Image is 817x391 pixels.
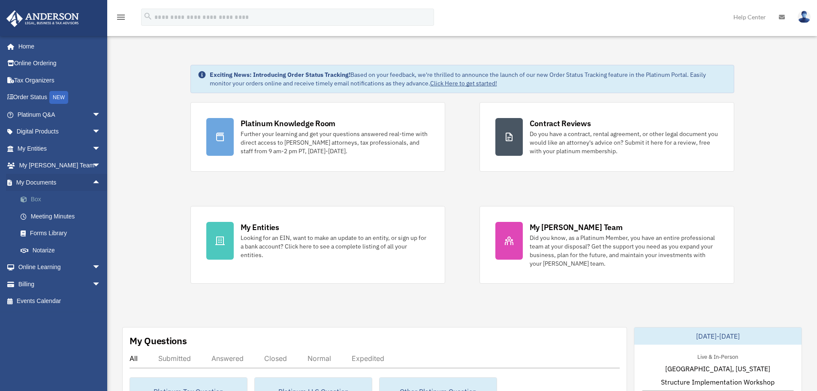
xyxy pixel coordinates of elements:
[6,259,114,276] a: Online Learningarrow_drop_down
[6,38,109,55] a: Home
[92,123,109,141] span: arrow_drop_down
[12,208,114,225] a: Meeting Minutes
[6,89,114,106] a: Order StatusNEW
[4,10,81,27] img: Anderson Advisors Platinum Portal
[352,354,384,363] div: Expedited
[6,174,114,191] a: My Documentsarrow_drop_up
[92,106,109,124] span: arrow_drop_down
[530,233,718,268] div: Did you know, as a Platinum Member, you have an entire professional team at your disposal? Get th...
[241,118,336,129] div: Platinum Knowledge Room
[190,102,445,172] a: Platinum Knowledge Room Further your learning and get your questions answered real-time with dire...
[12,225,114,242] a: Forms Library
[308,354,331,363] div: Normal
[210,71,350,79] strong: Exciting News: Introducing Order Status Tracking!
[430,79,497,87] a: Click Here to get started!
[6,157,114,174] a: My [PERSON_NAME] Teamarrow_drop_down
[143,12,153,21] i: search
[49,91,68,104] div: NEW
[264,354,287,363] div: Closed
[92,259,109,276] span: arrow_drop_down
[116,15,126,22] a: menu
[211,354,244,363] div: Answered
[661,377,775,387] span: Structure Implementation Workshop
[241,233,429,259] div: Looking for an EIN, want to make an update to an entity, or sign up for a bank account? Click her...
[479,206,734,284] a: My [PERSON_NAME] Team Did you know, as a Platinum Member, you have an entire professional team at...
[530,222,623,233] div: My [PERSON_NAME] Team
[798,11,811,23] img: User Pic
[479,102,734,172] a: Contract Reviews Do you have a contract, rental agreement, or other legal document you would like...
[6,293,114,310] a: Events Calendar
[241,222,279,233] div: My Entities
[530,130,718,155] div: Do you have a contract, rental agreement, or other legal document you would like an attorney's ad...
[690,352,745,361] div: Live & In-Person
[12,191,114,208] a: Box
[241,130,429,155] div: Further your learning and get your questions answered real-time with direct access to [PERSON_NAM...
[92,276,109,293] span: arrow_drop_down
[116,12,126,22] i: menu
[92,140,109,158] span: arrow_drop_down
[6,123,114,140] a: Digital Productsarrow_drop_down
[6,72,114,89] a: Tax Organizers
[6,106,114,123] a: Platinum Q&Aarrow_drop_down
[634,327,802,345] div: [DATE]-[DATE]
[6,140,114,157] a: My Entitiesarrow_drop_down
[130,334,187,347] div: My Questions
[665,364,770,374] span: [GEOGRAPHIC_DATA], [US_STATE]
[210,70,727,88] div: Based on your feedback, we're thrilled to announce the launch of our new Order Status Tracking fe...
[158,354,191,363] div: Submitted
[530,118,591,129] div: Contract Reviews
[92,157,109,175] span: arrow_drop_down
[92,174,109,191] span: arrow_drop_up
[12,242,114,259] a: Notarize
[130,354,138,363] div: All
[6,276,114,293] a: Billingarrow_drop_down
[190,206,445,284] a: My Entities Looking for an EIN, want to make an update to an entity, or sign up for a bank accoun...
[6,55,114,72] a: Online Ordering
